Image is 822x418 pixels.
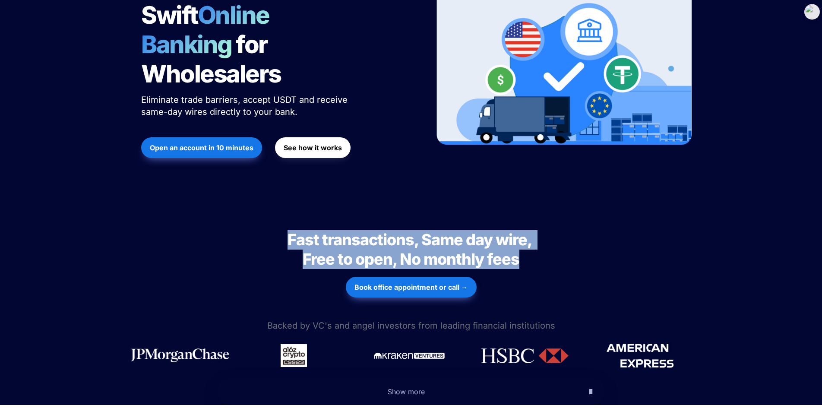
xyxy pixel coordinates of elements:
strong: Open an account in 10 minutes [150,143,253,152]
button: See how it works [275,137,351,158]
span: for Wholesalers [141,30,281,89]
span: Eliminate trade barriers, accept USDT and receive same-day wires directly to your bank. [141,95,350,117]
button: Show more [217,378,605,405]
span: Backed by VC's and angel investors from leading financial institutions [267,320,555,331]
strong: See how it works [284,143,342,152]
strong: Book office appointment or call → [354,283,468,291]
span: Online Banking [141,0,278,59]
a: Book office appointment or call → [346,272,477,302]
span: Fast transactions, Same day wire, Free to open, No monthly fees [288,230,534,269]
button: Book office appointment or call → [346,277,477,298]
span: Show more [388,387,425,396]
a: Open an account in 10 minutes [141,133,262,162]
button: Open an account in 10 minutes [141,137,262,158]
a: See how it works [275,133,351,162]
